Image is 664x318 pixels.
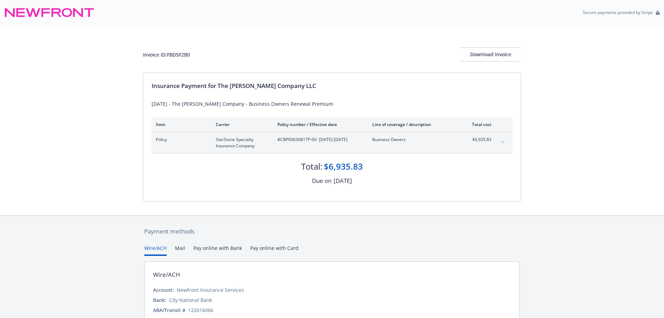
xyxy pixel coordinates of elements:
[312,176,331,185] div: Due on
[216,136,266,149] span: StarStone Specialty Insurance Company
[156,121,205,127] div: Item
[153,296,166,304] div: Bank:
[277,136,361,143] span: #CBP00630817P-00 - [DATE]-[DATE]
[193,244,242,256] button: Pay online with Bank
[188,306,213,314] div: 122016066
[169,296,212,304] div: City National Bank
[175,244,185,256] button: Mail
[277,121,361,127] div: Policy number / Effective date
[334,176,352,185] div: [DATE]
[144,227,520,236] div: Payment methods
[583,9,653,15] p: Secure payments provided by Stripe
[465,121,491,127] div: Total cost
[152,100,512,108] div: [DATE] - The [PERSON_NAME] Company - Business Owners Renewal Premium
[460,47,521,61] button: Download Invoice
[372,136,454,143] span: Business Owners
[153,286,174,294] div: Account:
[465,136,491,143] span: $6,935.83
[153,270,180,279] div: Wire/ACH
[152,132,512,153] div: PolicyStarStone Specialty Insurance Company#CBP00630817P-00- [DATE]-[DATE]Business Owners$6,935.8...
[143,51,190,58] div: Invoice ID: FBD5F2B0
[460,48,521,61] div: Download Invoice
[324,161,363,172] div: $6,935.83
[250,244,298,256] button: Pay online with Card
[177,286,244,294] div: Newfront Insurance Services
[144,244,167,256] button: Wire/ACH
[216,121,266,127] div: Carrier
[153,306,185,314] div: ABA/Transit #
[372,121,454,127] div: Line of coverage / description
[152,81,512,90] div: Insurance Payment for The [PERSON_NAME] Company LLC
[497,136,508,148] button: expand content
[156,136,205,143] span: Policy
[301,161,322,172] div: Total:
